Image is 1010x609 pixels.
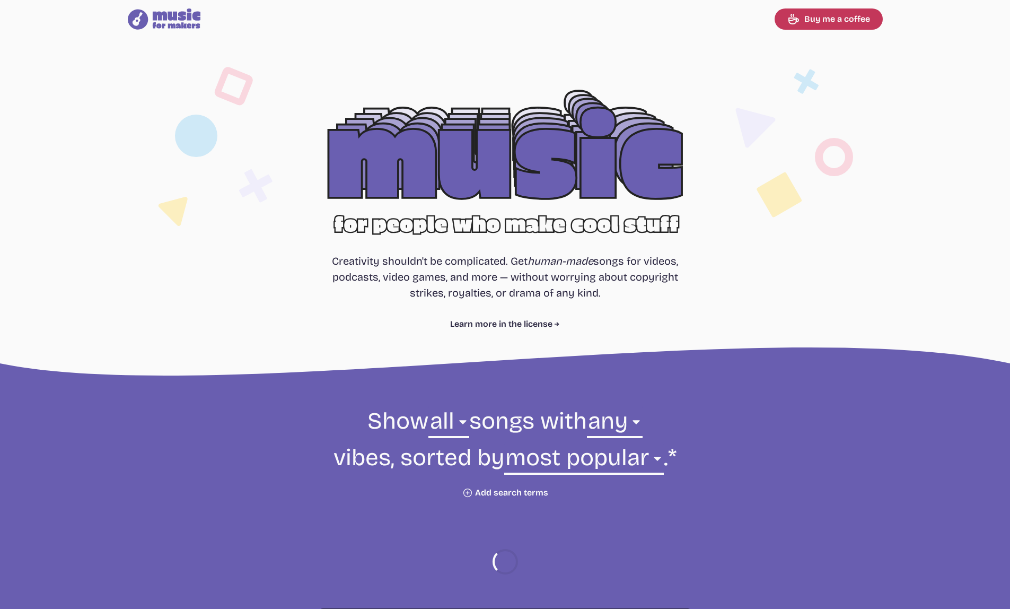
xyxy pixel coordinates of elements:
[775,8,883,30] a: Buy me a coffee
[504,442,664,479] select: sorting
[528,255,593,267] i: human-made
[332,253,679,301] p: Creativity shouldn't be complicated. Get songs for videos, podcasts, video games, and more — with...
[462,488,548,498] button: Add search terms
[428,406,469,442] select: genre
[450,318,560,330] a: Learn more in the license
[587,406,643,442] select: vibe
[217,406,794,498] form: Show songs with vibes, sorted by .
